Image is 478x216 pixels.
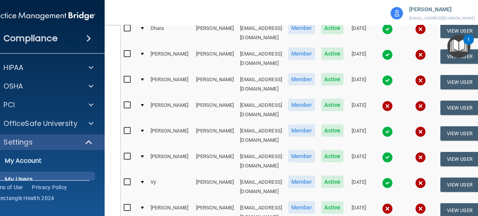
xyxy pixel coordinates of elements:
[237,174,285,200] td: [EMAIL_ADDRESS][DOMAIN_NAME]
[288,99,315,111] span: Member
[147,71,193,97] td: [PERSON_NAME]
[347,148,371,174] td: [DATE]
[415,101,426,111] img: cross.ca9f0e7f.svg
[193,97,237,123] td: [PERSON_NAME]
[390,7,403,19] img: avatar.17b06cb7.svg
[321,99,343,111] span: Active
[237,20,285,46] td: [EMAIL_ADDRESS][DOMAIN_NAME]
[415,126,426,137] img: cross.ca9f0e7f.svg
[415,75,426,86] img: cross.ca9f0e7f.svg
[147,123,193,148] td: [PERSON_NAME]
[347,46,371,71] td: [DATE]
[147,148,193,174] td: [PERSON_NAME]
[321,47,343,60] span: Active
[347,174,371,200] td: [DATE]
[288,176,315,188] span: Member
[415,24,426,35] img: cross.ca9f0e7f.svg
[415,178,426,188] img: cross.ca9f0e7f.svg
[347,71,371,97] td: [DATE]
[347,123,371,148] td: [DATE]
[382,75,393,86] img: tick.e7d51cea.svg
[4,82,23,91] p: OSHA
[193,20,237,46] td: [PERSON_NAME]
[321,22,343,34] span: Active
[347,20,371,46] td: [DATE]
[382,126,393,137] img: tick.e7d51cea.svg
[193,46,237,71] td: [PERSON_NAME]
[409,15,475,22] p: [EMAIL_ADDRESS][DOMAIN_NAME]
[321,73,343,85] span: Active
[237,148,285,174] td: [EMAIL_ADDRESS][DOMAIN_NAME]
[382,203,393,214] img: cross.ca9f0e7f.svg
[447,35,470,58] button: Open Resource Center, 1 new notification
[193,123,237,148] td: [PERSON_NAME]
[415,152,426,163] img: cross.ca9f0e7f.svg
[347,97,371,123] td: [DATE]
[4,100,14,110] p: PCI
[237,123,285,148] td: [EMAIL_ADDRESS][DOMAIN_NAME]
[415,203,426,214] img: cross.ca9f0e7f.svg
[382,49,393,60] img: tick.e7d51cea.svg
[382,152,393,163] img: tick.e7d51cea.svg
[382,101,393,111] img: cross.ca9f0e7f.svg
[4,63,23,72] p: HIPAA
[409,5,475,15] p: [PERSON_NAME]
[32,183,67,191] a: Privacy Policy
[288,124,315,137] span: Member
[288,73,315,85] span: Member
[4,138,32,147] p: Settings
[415,49,426,60] img: cross.ca9f0e7f.svg
[382,178,393,188] img: tick.e7d51cea.svg
[237,46,285,71] td: [EMAIL_ADDRESS][DOMAIN_NAME]
[321,176,343,188] span: Active
[288,201,315,214] span: Member
[147,20,193,46] td: Dhara
[193,174,237,200] td: [PERSON_NAME]
[288,150,315,162] span: Member
[321,150,343,162] span: Active
[4,119,77,128] p: OfficeSafe University
[193,71,237,97] td: [PERSON_NAME]
[193,148,237,174] td: [PERSON_NAME]
[147,46,193,71] td: [PERSON_NAME]
[147,174,193,200] td: Vy
[288,22,315,34] span: Member
[321,201,343,214] span: Active
[288,47,315,60] span: Member
[237,97,285,123] td: [EMAIL_ADDRESS][DOMAIN_NAME]
[237,71,285,97] td: [EMAIL_ADDRESS][DOMAIN_NAME]
[4,33,58,44] h4: Compliance
[467,40,470,50] div: 1
[147,97,193,123] td: [PERSON_NAME]
[382,24,393,35] img: tick.e7d51cea.svg
[321,124,343,137] span: Active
